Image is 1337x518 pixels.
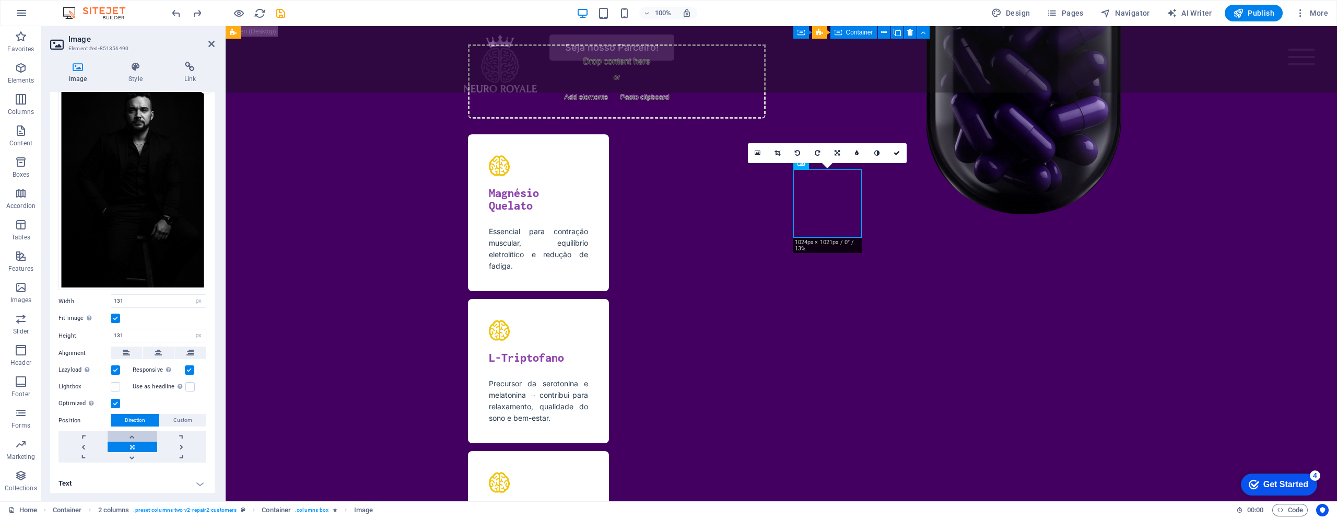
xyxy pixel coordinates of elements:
[262,504,291,516] span: Click to select. Double-click to edit
[110,62,165,84] h4: Style
[125,414,145,427] span: Direction
[232,7,245,19] button: Click here to leave preview mode and continue editing
[827,143,847,163] a: Change orientation
[241,507,245,513] i: This element is a customizable preset
[5,484,37,492] p: Collections
[333,507,337,513] i: Element contains an animation
[1247,504,1263,516] span: 00 00
[133,364,185,376] label: Responsive
[1291,5,1332,21] button: More
[58,347,111,360] label: Alignment
[58,312,111,325] label: Fit image
[275,7,287,19] i: Save (Ctrl+S)
[748,143,768,163] a: Select files from the file manager, stock photos, or upload file(s)
[68,44,194,53] h3: Element #ed-851356490
[58,381,111,393] label: Lightbox
[10,359,31,367] p: Header
[8,504,37,516] a: Click to cancel selection. Double-click to open Pages
[10,296,32,304] p: Images
[191,7,203,19] button: redo
[1096,5,1154,21] button: Navigator
[1047,8,1083,18] span: Pages
[1042,5,1087,21] button: Pages
[8,5,85,27] div: Get Started 4 items remaining, 20% complete
[31,11,76,21] div: Get Started
[58,333,111,339] label: Height
[68,34,215,44] h2: Image
[173,414,192,427] span: Custom
[13,170,30,179] p: Boxes
[8,76,34,85] p: Elements
[1272,504,1308,516] button: Code
[987,5,1035,21] div: Design (Ctrl+Alt+Y)
[6,202,36,210] p: Accordion
[53,504,373,516] nav: breadcrumb
[295,504,329,516] span: . columns-box
[77,2,88,13] div: 4
[846,29,873,36] span: Container
[50,62,110,84] h4: Image
[58,397,111,410] label: Optimized
[991,8,1030,18] span: Design
[6,453,35,461] p: Marketing
[11,421,30,430] p: Forms
[9,139,32,147] p: Content
[788,143,807,163] a: Rotate left 90°
[655,7,672,19] h6: 100%
[1295,8,1328,18] span: More
[1100,8,1150,18] span: Navigator
[58,364,111,376] label: Lazyload
[867,143,887,163] a: Greyscale
[354,504,373,516] span: Click to select. Double-click to edit
[11,233,30,241] p: Tables
[170,7,182,19] i: Undo: Change responsive image (Ctrl+Z)
[7,45,34,53] p: Favorites
[159,414,206,427] button: Custom
[133,381,185,393] label: Use as headline
[1225,5,1283,21] button: Publish
[1277,504,1303,516] span: Code
[166,62,215,84] h4: Link
[58,415,111,427] label: Position
[1163,5,1216,21] button: AI Writer
[50,471,215,496] h4: Text
[682,8,691,18] i: On resize automatically adjust zoom level to fit chosen device.
[253,7,266,19] button: reload
[11,390,30,398] p: Footer
[1236,504,1264,516] h6: Session time
[98,504,130,516] span: Click to select. Double-click to edit
[58,298,111,304] label: Width
[111,414,159,427] button: Direction
[807,143,827,163] a: Rotate right 90°
[13,327,29,336] p: Slider
[1233,8,1274,18] span: Publish
[133,504,237,516] span: . preset-columns-two-v2-repair2-customers
[191,7,203,19] i: Redo: Move elements (Ctrl+Y, ⌘+Y)
[1316,504,1329,516] button: Usercentrics
[1167,8,1212,18] span: AI Writer
[847,143,867,163] a: Blur
[8,108,34,116] p: Columns
[58,71,206,291] div: ImagemdoWhatsAppde2025-09-02s13.15.35_dc661526-3xQCwWw93yEJjJjufB9yNA.jpg
[170,7,182,19] button: undo
[274,7,287,19] button: save
[60,7,138,19] img: Editor Logo
[254,7,266,19] i: Reload page
[1254,506,1256,514] span: :
[53,504,82,516] span: Click to select. Double-click to edit
[987,5,1035,21] button: Design
[887,143,907,163] a: Confirm ( Ctrl ⏎ )
[768,143,788,163] a: Crop mode
[639,7,676,19] button: 100%
[8,264,33,273] p: Features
